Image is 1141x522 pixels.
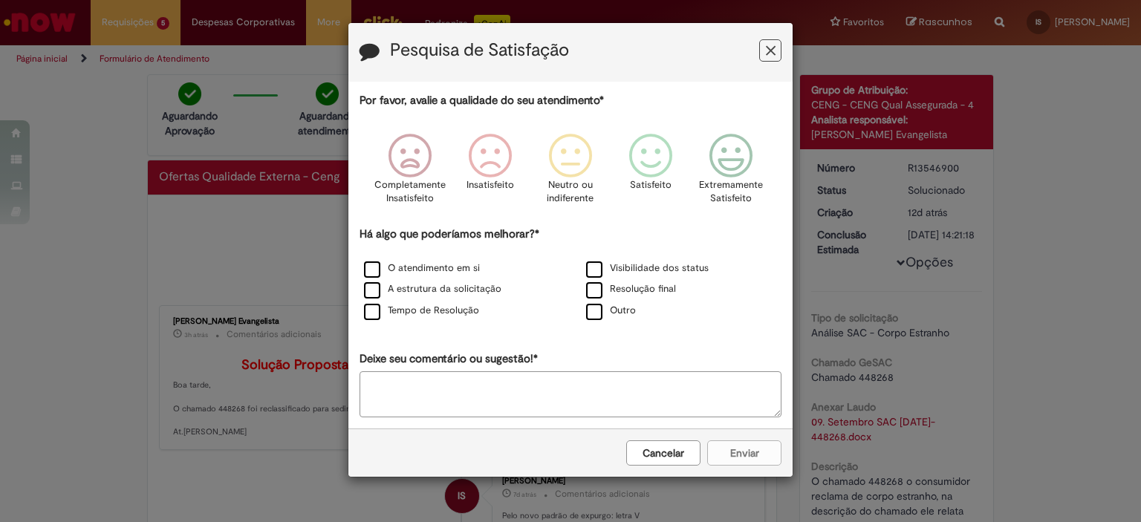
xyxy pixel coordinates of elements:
p: Insatisfeito [467,178,514,192]
label: Tempo de Resolução [364,304,479,318]
label: Por favor, avalie a qualidade do seu atendimento* [360,93,604,108]
label: Deixe seu comentário ou sugestão!* [360,351,538,367]
p: Satisfeito [630,178,672,192]
div: Insatisfeito [452,123,528,224]
p: Extremamente Satisfeito [699,178,763,206]
div: Há algo que poderíamos melhorar?* [360,226,781,322]
button: Cancelar [626,440,700,466]
p: Neutro ou indiferente [544,178,597,206]
label: Visibilidade dos status [586,261,709,275]
label: Pesquisa de Satisfação [390,41,569,60]
label: Outro [586,304,636,318]
div: Extremamente Satisfeito [693,123,769,224]
label: O atendimento em si [364,261,480,275]
div: Neutro ou indiferente [533,123,608,224]
p: Completamente Insatisfeito [374,178,446,206]
label: A estrutura da solicitação [364,282,501,296]
label: Resolução final [586,282,676,296]
div: Satisfeito [613,123,689,224]
div: Completamente Insatisfeito [371,123,447,224]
